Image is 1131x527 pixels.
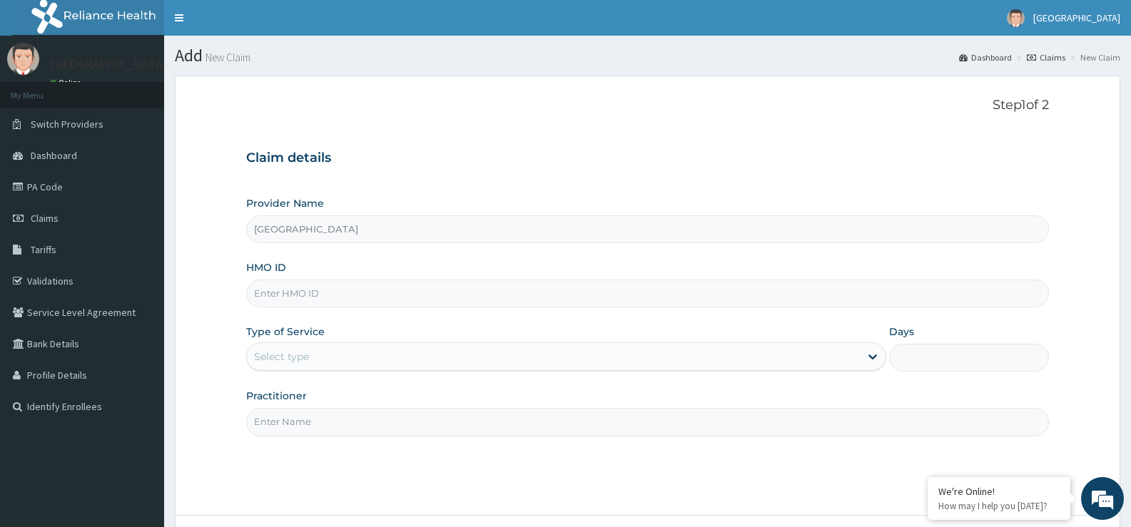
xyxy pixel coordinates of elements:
[254,349,309,364] div: Select type
[31,243,56,256] span: Tariffs
[1033,11,1120,24] span: [GEOGRAPHIC_DATA]
[175,46,1120,65] h1: Add
[246,389,307,403] label: Practitioner
[1067,51,1120,63] li: New Claim
[246,196,324,210] label: Provider Name
[50,58,168,71] p: [GEOGRAPHIC_DATA]
[246,280,1049,307] input: Enter HMO ID
[31,212,59,225] span: Claims
[938,500,1060,512] p: How may I help you today?
[203,52,250,63] small: New Claim
[7,43,39,75] img: User Image
[31,149,77,162] span: Dashboard
[246,408,1049,436] input: Enter Name
[1007,9,1025,27] img: User Image
[1027,51,1065,63] a: Claims
[246,150,1049,166] h3: Claim details
[50,78,84,88] a: Online
[938,485,1060,498] div: We're Online!
[31,118,103,131] span: Switch Providers
[246,98,1049,113] p: Step 1 of 2
[959,51,1012,63] a: Dashboard
[889,324,914,339] label: Days
[246,260,286,275] label: HMO ID
[246,324,325,339] label: Type of Service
